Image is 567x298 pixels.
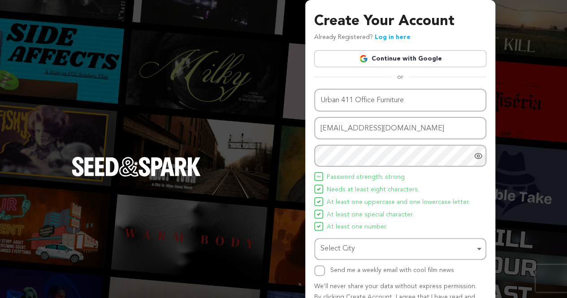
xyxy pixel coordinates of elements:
[317,200,320,203] img: Seed&Spark Icon
[317,175,320,178] img: Seed&Spark Icon
[314,50,486,67] a: Continue with Google
[327,172,405,183] span: Password strength: strong
[314,32,411,43] p: Already Registered?
[392,73,409,82] span: or
[327,210,414,220] span: At least one special character.
[327,185,419,195] span: Needs at least eight characters.
[327,197,470,208] span: At least one uppercase and one lowercase letter.
[359,54,368,63] img: Google logo
[72,157,201,194] a: Seed&Spark Homepage
[317,187,320,191] img: Seed&Spark Icon
[375,34,411,40] a: Log in here
[317,212,320,216] img: Seed&Spark Icon
[314,117,486,140] input: Email address
[327,222,387,233] span: At least one number.
[474,151,483,160] a: Show password as plain text. Warning: this will display your password on the screen.
[314,89,486,112] input: Name
[314,11,486,32] h3: Create Your Account
[330,267,454,273] label: Send me a weekly email with cool film news
[320,242,475,255] div: Select City
[72,157,201,177] img: Seed&Spark Logo
[317,225,320,228] img: Seed&Spark Icon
